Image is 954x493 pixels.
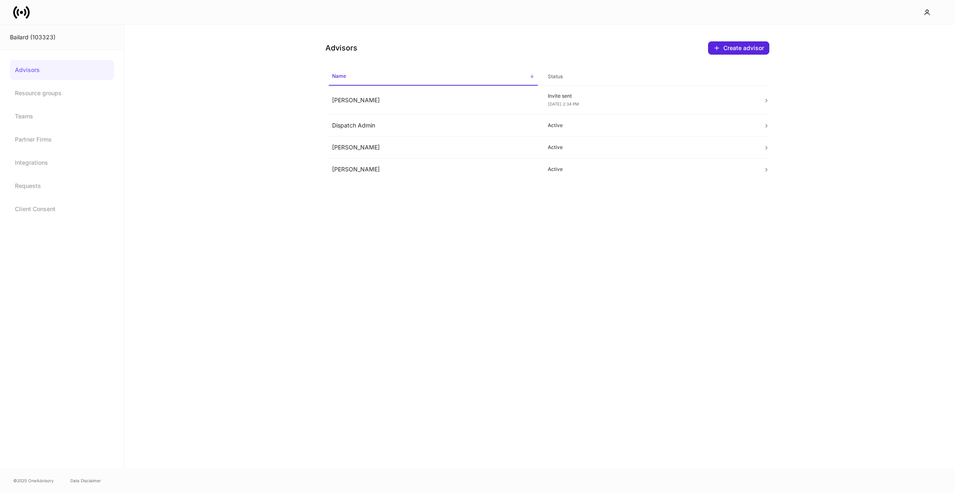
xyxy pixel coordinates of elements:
[325,137,541,159] td: [PERSON_NAME]
[13,477,54,484] span: © 2025 OneAdvisory
[548,122,750,129] p: Active
[548,144,750,151] p: Active
[10,60,114,80] a: Advisors
[548,93,750,99] p: Invite sent
[548,166,750,173] p: Active
[332,72,346,80] h6: Name
[70,477,101,484] a: Data Disclaimer
[10,153,114,173] a: Integrations
[325,86,541,115] td: [PERSON_NAME]
[10,33,114,41] div: Bailard (103323)
[713,45,764,51] div: Create advisor
[544,68,754,85] span: Status
[708,41,769,55] button: Create advisor
[325,43,357,53] h4: Advisors
[329,68,538,86] span: Name
[10,199,114,219] a: Client Consent
[325,115,541,137] td: Dispatch Admin
[325,159,541,180] td: [PERSON_NAME]
[10,106,114,126] a: Teams
[548,72,563,80] h6: Status
[548,101,579,106] span: [DATE] 2:34 PM
[10,83,114,103] a: Resource groups
[10,130,114,149] a: Partner Firms
[10,176,114,196] a: Requests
